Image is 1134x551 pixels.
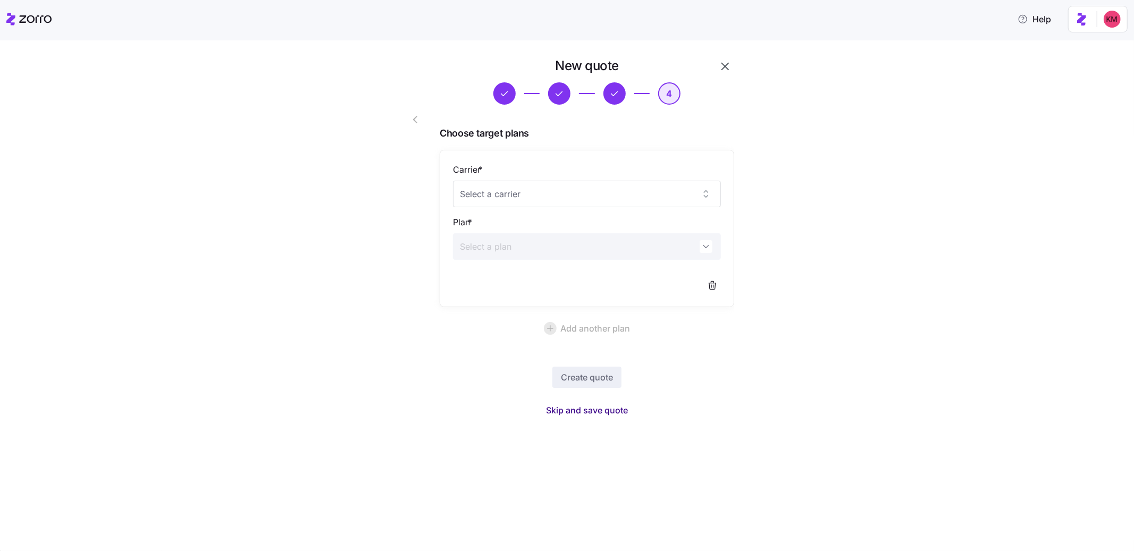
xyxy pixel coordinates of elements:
[453,163,485,176] label: Carrier
[1018,13,1051,26] span: Help
[1009,9,1060,30] button: Help
[561,322,631,335] span: Add another plan
[440,126,734,141] span: Choose target plans
[453,216,474,229] label: Plan
[440,316,734,341] button: Add another plan
[546,404,628,417] span: Skip and save quote
[544,322,557,335] svg: add icon
[537,401,636,420] button: Skip and save quote
[561,371,613,384] span: Create quote
[658,82,681,105] button: 4
[1104,11,1121,28] img: 8fbd33f679504da1795a6676107ffb9e
[552,367,621,388] button: Create quote
[453,181,721,207] input: Select a carrier
[453,233,721,260] input: Select a plan
[555,57,619,74] h1: New quote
